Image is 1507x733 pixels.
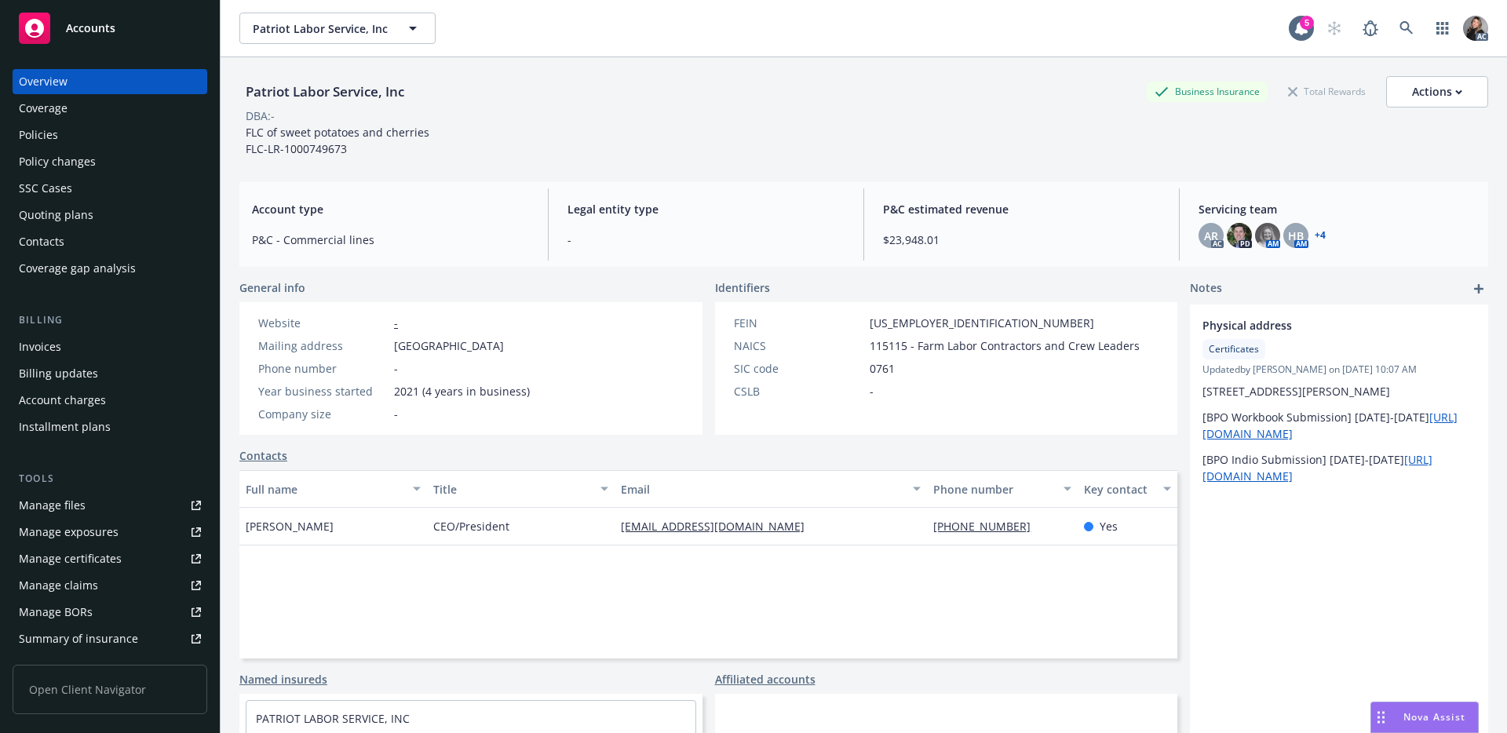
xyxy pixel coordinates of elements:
a: Policy changes [13,149,207,174]
a: Manage exposures [13,520,207,545]
span: Notes [1190,279,1222,298]
span: Servicing team [1199,201,1476,217]
button: Phone number [927,470,1077,508]
div: Patriot Labor Service, Inc [239,82,411,102]
div: Installment plans [19,414,111,439]
span: CEO/President [433,518,509,534]
a: Invoices [13,334,207,359]
a: Overview [13,69,207,94]
div: Manage certificates [19,546,122,571]
button: Full name [239,470,427,508]
span: P&C estimated revenue [883,201,1160,217]
span: Updated by [PERSON_NAME] on [DATE] 10:07 AM [1202,363,1476,377]
div: Manage exposures [19,520,119,545]
span: [GEOGRAPHIC_DATA] [394,337,504,354]
div: FEIN [734,315,863,331]
p: [STREET_ADDRESS][PERSON_NAME] [1202,383,1476,399]
button: Actions [1386,76,1488,108]
span: 0761 [870,360,895,377]
a: Search [1391,13,1422,44]
a: Contacts [239,447,287,464]
a: Billing updates [13,361,207,386]
div: Website [258,315,388,331]
a: - [394,315,398,330]
div: Coverage gap analysis [19,256,136,281]
a: Start snowing [1319,13,1350,44]
div: Full name [246,481,403,498]
a: Accounts [13,6,207,50]
a: Switch app [1427,13,1458,44]
a: Manage BORs [13,600,207,625]
a: Summary of insurance [13,626,207,651]
span: - [870,383,874,399]
div: Mailing address [258,337,388,354]
div: Actions [1412,77,1462,107]
div: Phone number [933,481,1053,498]
div: Manage claims [19,573,98,598]
span: 115115 - Farm Labor Contractors and Crew Leaders [870,337,1140,354]
div: Company size [258,406,388,422]
a: Contacts [13,229,207,254]
span: AR [1204,228,1218,244]
button: Nova Assist [1370,702,1479,733]
span: FLC of sweet potatoes and cherries FLC-LR-1000749673 [246,125,429,156]
span: - [394,406,398,422]
span: Open Client Navigator [13,665,207,714]
a: Manage claims [13,573,207,598]
a: SSC Cases [13,176,207,201]
div: Billing [13,312,207,328]
button: Email [615,470,927,508]
img: photo [1463,16,1488,41]
span: Patriot Labor Service, Inc [253,20,389,37]
a: Affiliated accounts [715,671,816,687]
a: Manage files [13,493,207,518]
img: photo [1255,223,1280,248]
div: Manage BORs [19,600,93,625]
a: +4 [1315,231,1326,240]
div: Drag to move [1371,702,1391,732]
div: 5 [1300,16,1314,30]
span: [PERSON_NAME] [246,518,334,534]
span: Certificates [1209,342,1259,356]
div: Policy changes [19,149,96,174]
span: HB [1288,228,1304,244]
span: Accounts [66,22,115,35]
a: PATRIOT LABOR SERVICE, INC [256,711,410,726]
div: Key contact [1084,481,1154,498]
p: [BPO Indio Submission] [DATE]-[DATE] [1202,451,1476,484]
div: Year business started [258,383,388,399]
div: Account charges [19,388,106,413]
div: Summary of insurance [19,626,138,651]
img: photo [1227,223,1252,248]
div: DBA: - [246,108,275,124]
div: NAICS [734,337,863,354]
a: Named insureds [239,671,327,687]
a: [EMAIL_ADDRESS][DOMAIN_NAME] [621,519,817,534]
p: [BPO Workbook Submission] [DATE]-[DATE] [1202,409,1476,442]
div: CSLB [734,383,863,399]
span: General info [239,279,305,296]
span: Physical address [1202,317,1435,334]
button: Patriot Labor Service, Inc [239,13,436,44]
div: Billing updates [19,361,98,386]
span: - [394,360,398,377]
span: 2021 (4 years in business) [394,383,530,399]
button: Title [427,470,615,508]
a: Installment plans [13,414,207,439]
div: Physical addressCertificatesUpdatedby [PERSON_NAME] on [DATE] 10:07 AM[STREET_ADDRESS][PERSON_NAM... [1190,305,1488,497]
a: Manage certificates [13,546,207,571]
a: Quoting plans [13,202,207,228]
span: - [567,232,845,248]
a: Coverage gap analysis [13,256,207,281]
span: $23,948.01 [883,232,1160,248]
span: Yes [1100,518,1118,534]
span: Nova Assist [1403,710,1465,724]
span: [US_EMPLOYER_IDENTIFICATION_NUMBER] [870,315,1094,331]
a: [PHONE_NUMBER] [933,519,1043,534]
button: Key contact [1078,470,1177,508]
a: Report a Bug [1355,13,1386,44]
a: Coverage [13,96,207,121]
div: Invoices [19,334,61,359]
div: Email [621,481,903,498]
div: Coverage [19,96,68,121]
